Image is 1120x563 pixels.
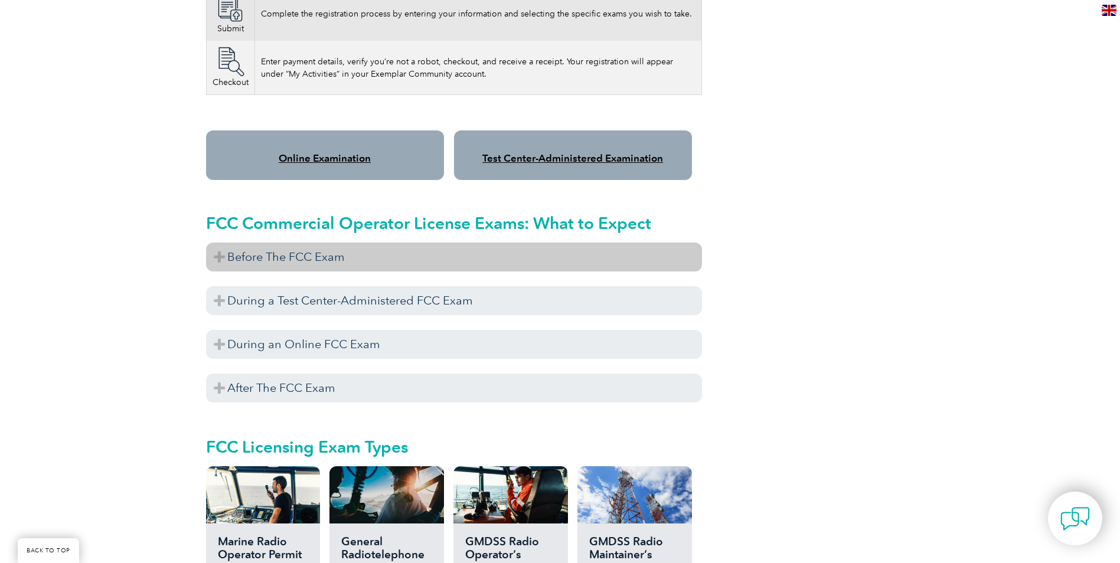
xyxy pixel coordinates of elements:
h3: During a Test Center-Administered FCC Exam [206,286,702,315]
h3: After The FCC Exam [206,374,702,402]
a: Test Center-Administered Examination [482,152,663,164]
img: en [1102,5,1116,16]
h3: Before The FCC Exam [206,243,702,271]
img: contact-chat.png [1060,504,1090,533]
a: BACK TO TOP [18,538,79,563]
h2: FCC Commercial Operator License Exams: What to Expect [206,214,702,233]
a: Online Examination [279,152,371,164]
td: Checkout [206,41,254,95]
h3: During an Online FCC Exam [206,330,702,359]
h2: FCC Licensing Exam Types [206,437,702,456]
td: Enter payment details, verify you’re not a robot, checkout, and receive a receipt. Your registrat... [254,41,701,95]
